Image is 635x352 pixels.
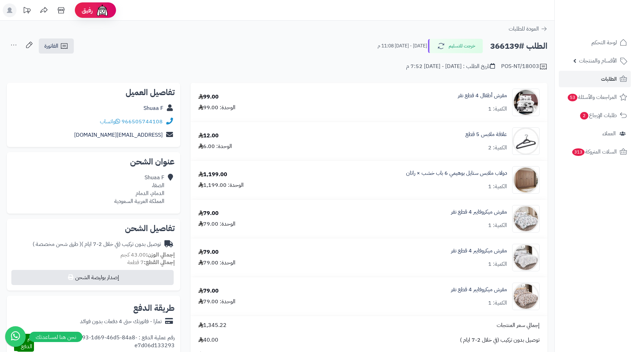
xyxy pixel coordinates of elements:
[198,171,227,179] div: 1,199.00
[198,220,235,228] div: الوحدة: 79.00
[488,299,507,307] div: الكمية: 1
[512,205,539,232] img: 1752751687-1-90x90.jpg
[512,127,539,155] img: 1745329719-1708514911-110107010047-1000x1000-90x90.jpg
[39,38,74,54] a: الفاتورة
[12,224,175,232] h2: تفاصيل الشحن
[133,304,175,312] h2: طريقة الدفع
[559,144,631,160] a: السلات المتروكة313
[198,143,232,150] div: الوحدة: 6.00
[21,334,32,351] span: تم الدفع
[198,132,219,140] div: 12.00
[198,104,235,112] div: الوحدة: 99.00
[95,3,109,17] img: ai-face.png
[591,38,617,47] span: لوحة التحكم
[559,89,631,105] a: المراجعات والأسئلة53
[143,104,163,112] a: Shuaa F
[198,287,219,295] div: 79.00
[18,3,35,19] a: تحديثات المنصة
[11,270,174,285] button: إصدار بوليصة الشحن
[512,244,539,271] img: 1752752033-1-90x90.jpg
[512,283,539,310] img: 1752752878-1-90x90.jpg
[12,88,175,96] h2: تفاصيل العميل
[588,17,628,32] img: logo-2.png
[488,144,507,152] div: الكمية: 2
[406,63,495,70] div: تاريخ الطلب : [DATE] - [DATE] 7:52 م
[580,112,588,120] span: 2
[460,336,540,344] span: توصيل بدون تركيب (في خلال 2-7 ايام )
[559,71,631,87] a: الطلبات
[490,39,547,53] h2: الطلب #366139
[127,258,175,266] small: 7 قطعة
[488,183,507,191] div: الكمية: 1
[458,92,507,100] a: مفرش أطفال 4 قطع نفر
[198,298,235,306] div: الوحدة: 79.00
[579,56,617,66] span: الأقسام والمنتجات
[559,107,631,124] a: طلبات الإرجاع2
[198,181,244,189] div: الوحدة: 1,199.00
[80,318,162,326] div: تمارا - فاتورتك حتى 4 دفعات بدون فوائد
[488,260,507,268] div: الكمية: 1
[198,259,235,267] div: الوحدة: 79.00
[512,166,539,194] img: 1749982072-1-90x90.jpg
[74,131,163,139] a: [EMAIL_ADDRESS][DOMAIN_NAME]
[198,248,219,256] div: 79.00
[114,174,164,205] div: Shuaa F الصفا، الدمام، الدمام المملكة العربية السعودية
[572,148,585,156] span: 313
[198,336,218,344] span: 40.00
[579,111,617,120] span: طلبات الإرجاع
[451,286,507,294] a: مفرش ميكروفايبر 4 قطع نفر
[378,43,427,49] small: [DATE] - [DATE] 11:08 م
[568,94,577,101] span: 53
[497,321,540,329] span: إجمالي سعر المنتجات
[571,147,617,157] span: السلات المتروكة
[120,251,175,259] small: 43.00 كجم
[428,39,483,53] button: خرجت للتسليم
[559,125,631,142] a: العملاء
[451,208,507,216] a: مفرش ميكروفايبر 4 قطع نفر
[122,117,163,126] a: 966505744108
[146,251,175,259] strong: إجمالي الوزن:
[198,321,227,329] span: 1,345.22
[34,334,175,352] div: رقم عملية الدفع : c8f76893-1d69-46d5-84a8-e7d06d133293
[44,42,58,50] span: الفاتورة
[465,130,507,138] a: علاقة ملابس 5 قطع
[33,240,161,248] div: توصيل بدون تركيب (في خلال 2-7 ايام )
[100,117,120,126] a: واتساب
[602,129,616,138] span: العملاء
[488,222,507,229] div: الكمية: 1
[488,105,507,113] div: الكمية: 1
[198,209,219,217] div: 79.00
[512,89,539,116] img: 1715599401-110203010056-90x90.jpg
[509,25,539,33] span: العودة للطلبات
[501,63,547,71] div: POS-NT/18003
[12,158,175,166] h2: عنوان الشحن
[144,258,175,266] strong: إجمالي القطع:
[33,240,81,248] span: ( طرق شحن مخصصة )
[509,25,547,33] a: العودة للطلبات
[601,74,617,84] span: الطلبات
[82,6,93,14] span: رفيق
[567,92,617,102] span: المراجعات والأسئلة
[406,169,507,177] a: دولاب ملابس ستايل بوهيمي 6 باب خشب × راتان
[451,247,507,255] a: مفرش ميكروفايبر 4 قطع نفر
[198,93,219,101] div: 99.00
[559,34,631,51] a: لوحة التحكم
